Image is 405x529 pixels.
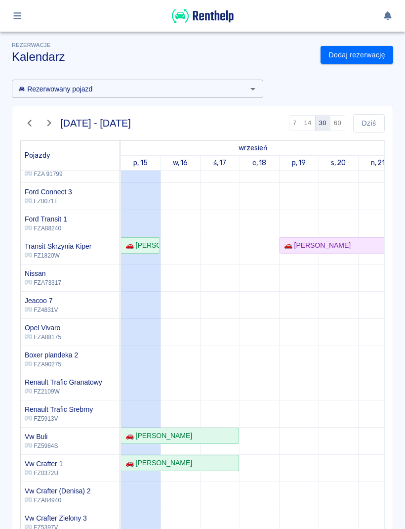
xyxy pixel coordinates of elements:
[236,141,270,155] a: 15 września 2025
[25,486,91,496] h6: Vw Crafter (Denisa) 2
[25,241,91,251] h6: Transit Skrzynia Kiper
[121,431,192,441] div: 🚗 [PERSON_NAME]
[25,469,63,478] p: FZ0372U
[25,360,78,369] p: FZA90275
[25,151,50,160] span: Pojazdy
[25,306,58,314] p: FZ4831V
[25,214,67,224] h6: Ford Transit 1
[246,82,260,96] button: Otwórz
[60,117,131,129] h4: [DATE] - [DATE]
[25,432,58,441] h6: Vw Buli
[25,459,63,469] h6: Vw Crafter 1
[353,114,385,132] button: Dziś
[25,224,67,233] p: FZA88240
[172,8,234,24] img: Renthelp logo
[25,404,93,414] h6: Renault Trafic Srebrny
[121,458,192,468] div: 🚗 [PERSON_NAME]
[12,42,50,48] span: Rezerwacje
[289,115,301,131] button: 7 dni
[315,115,330,131] button: 30 dni
[131,156,150,170] a: 15 września 2025
[300,115,315,131] button: 14 dni
[25,414,93,423] p: FZ5913V
[280,240,351,251] div: 🚗 [PERSON_NAME]
[368,156,388,170] a: 21 września 2025
[25,278,61,287] p: FZA73317
[12,50,313,64] h3: Kalendarz
[25,323,61,333] h6: Opel Vivaro
[172,18,234,26] a: Renthelp logo
[321,46,393,64] a: Dodaj rezerwację
[25,496,91,505] p: FZA84940
[25,387,102,396] p: FZ2109W
[328,156,349,170] a: 20 września 2025
[211,156,229,170] a: 17 września 2025
[25,268,61,278] h6: Nissan
[15,83,244,95] input: Wyszukaj i wybierz pojazdy...
[25,513,87,523] h6: Vw Crafter Zielony 3
[250,156,269,170] a: 18 września 2025
[25,350,78,360] h6: Boxer plandeka 2
[25,377,102,387] h6: Renault Trafic Granatowy
[25,197,72,206] p: FZ0071T
[25,251,91,260] p: FZ1820W
[25,296,58,306] h6: Jeacoo 7
[25,333,61,342] p: FZA88175
[170,156,191,170] a: 16 września 2025
[25,187,72,197] h6: Ford Connect 3
[25,170,72,178] p: FZA 91799
[289,156,309,170] a: 19 września 2025
[330,115,345,131] button: 60 dni
[25,441,58,450] p: FZ5984S
[121,240,159,251] div: 🚗 [PERSON_NAME]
